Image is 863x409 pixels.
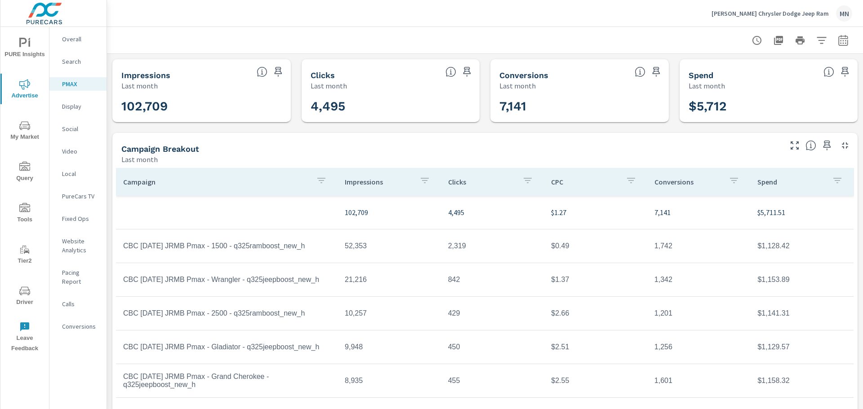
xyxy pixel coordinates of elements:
[62,124,99,133] p: Social
[311,70,335,80] h5: Clicks
[62,299,99,308] p: Calls
[338,302,441,325] td: 10,257
[441,268,544,291] td: 842
[441,336,544,358] td: 450
[121,154,158,165] p: Last month
[750,336,854,358] td: $1,129.57
[345,177,412,186] p: Impressions
[460,65,474,79] span: Save this to your personalized report
[49,145,107,158] div: Video
[441,369,544,392] td: 455
[49,32,107,46] div: Overall
[338,235,441,257] td: 52,353
[0,27,49,357] div: nav menu
[338,268,441,291] td: 21,216
[116,235,338,257] td: CBC [DATE] JRMB Pmax - 1500 - q325ramboost_new_h
[750,235,854,257] td: $1,128.42
[654,177,722,186] p: Conversions
[647,302,751,325] td: 1,201
[544,336,647,358] td: $2.51
[499,70,548,80] h5: Conversions
[441,235,544,257] td: 2,319
[813,31,831,49] button: Apply Filters
[62,214,99,223] p: Fixed Ops
[345,207,434,218] p: 102,709
[647,235,751,257] td: 1,742
[750,302,854,325] td: $1,141.31
[445,66,456,77] span: The number of times an ad was clicked by a consumer.
[338,336,441,358] td: 9,948
[750,369,854,392] td: $1,158.32
[62,57,99,66] p: Search
[770,31,787,49] button: "Export Report to PDF"
[257,66,267,77] span: The number of times an ad was shown on your behalf.
[3,162,46,184] span: Query
[689,99,849,114] h3: $5,712
[838,65,852,79] span: Save this to your personalized report
[311,99,471,114] h3: 4,495
[62,147,99,156] p: Video
[838,138,852,153] button: Minimize Widget
[49,122,107,136] div: Social
[791,31,809,49] button: Print Report
[49,77,107,91] div: PMAX
[712,9,829,18] p: [PERSON_NAME] Chrysler Dodge Jeep Ram
[544,369,647,392] td: $2.55
[647,336,751,358] td: 1,256
[121,80,158,91] p: Last month
[823,66,834,77] span: The amount of money spent on advertising during the period.
[62,35,99,44] p: Overall
[3,79,46,101] span: Advertise
[3,244,46,266] span: Tier2
[441,302,544,325] td: 429
[3,120,46,142] span: My Market
[499,80,536,91] p: Last month
[689,70,713,80] h5: Spend
[544,235,647,257] td: $0.49
[689,80,725,91] p: Last month
[116,268,338,291] td: CBC [DATE] JRMB Pmax - Wrangler - q325jeepboost_new_h
[121,70,170,80] h5: Impressions
[338,369,441,392] td: 8,935
[836,5,852,22] div: MN
[3,38,46,60] span: PURE Insights
[49,100,107,113] div: Display
[649,65,663,79] span: Save this to your personalized report
[757,207,846,218] p: $5,711.51
[750,268,854,291] td: $1,153.89
[551,177,618,186] p: CPC
[49,55,107,68] div: Search
[49,297,107,311] div: Calls
[544,268,647,291] td: $1.37
[49,320,107,333] div: Conversions
[3,286,46,308] span: Driver
[787,138,802,153] button: Make Fullscreen
[116,365,338,396] td: CBC [DATE] JRMB Pmax - Grand Cherokee - q325jeepboost_new_h
[116,302,338,325] td: CBC [DATE] JRMB Pmax - 2500 - q325ramboost_new_h
[62,79,99,88] p: PMAX
[116,336,338,358] td: CBC [DATE] JRMB Pmax - Gladiator - q325jeepboost_new_h
[49,212,107,225] div: Fixed Ops
[757,177,825,186] p: Spend
[551,207,640,218] p: $1.27
[499,99,660,114] h3: 7,141
[3,321,46,354] span: Leave Feedback
[311,80,347,91] p: Last month
[49,167,107,180] div: Local
[834,31,852,49] button: Select Date Range
[123,177,309,186] p: Campaign
[49,266,107,288] div: Pacing Report
[62,268,99,286] p: Pacing Report
[647,268,751,291] td: 1,342
[121,99,282,114] h3: 102,709
[62,102,99,111] p: Display
[544,302,647,325] td: $2.66
[49,189,107,203] div: PureCars TV
[647,369,751,392] td: 1,601
[448,207,537,218] p: 4,495
[820,138,834,153] span: Save this to your personalized report
[121,144,199,154] h5: Campaign Breakout
[62,192,99,201] p: PureCars TV
[62,169,99,178] p: Local
[271,65,285,79] span: Save this to your personalized report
